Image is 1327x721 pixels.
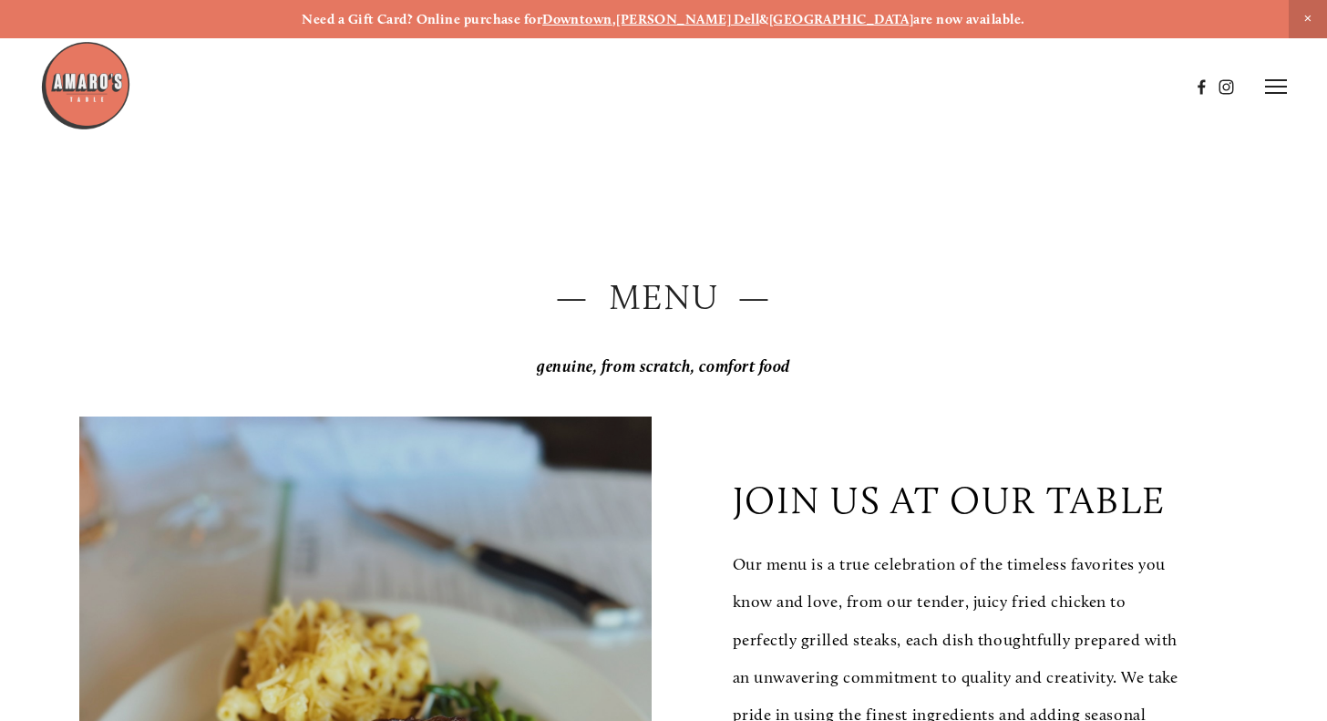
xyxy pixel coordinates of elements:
a: Downtown [542,11,612,27]
em: genuine, from scratch, comfort food [537,356,790,376]
strong: Need a Gift Card? Online purchase for [302,11,542,27]
a: [GEOGRAPHIC_DATA] [769,11,914,27]
a: [PERSON_NAME] Dell [616,11,759,27]
strong: are now available. [913,11,1024,27]
img: Amaro's Table [40,40,131,131]
strong: , [612,11,616,27]
p: join us at our table [733,478,1166,522]
strong: & [759,11,768,27]
h2: — Menu — [79,273,1247,322]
